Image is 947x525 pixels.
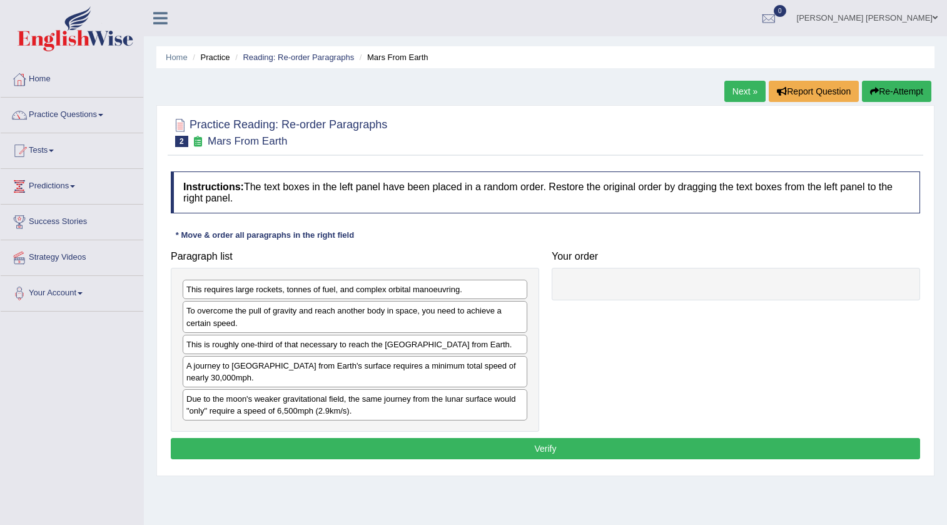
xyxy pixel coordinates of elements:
[183,301,527,332] div: To overcome the pull of gravity and reach another body in space, you need to achieve a certain sp...
[208,135,288,147] small: Mars From Earth
[183,280,527,299] div: This requires large rockets, tonnes of fuel, and complex orbital manoeuvring.
[243,53,354,62] a: Reading: Re-order Paragraphs
[171,438,920,459] button: Verify
[1,169,143,200] a: Predictions
[724,81,766,102] a: Next »
[183,181,244,192] b: Instructions:
[1,240,143,272] a: Strategy Videos
[183,335,527,354] div: This is roughly one-third of that necessary to reach the [GEOGRAPHIC_DATA] from Earth.
[171,251,539,262] h4: Paragraph list
[183,356,527,387] div: A journey to [GEOGRAPHIC_DATA] from Earth's surface requires a minimum total speed of nearly 30,0...
[1,98,143,129] a: Practice Questions
[1,133,143,165] a: Tests
[769,81,859,102] button: Report Question
[183,389,527,421] div: Due to the moon's weaker gravitational field, the same journey from the lunar surface would "only...
[190,51,230,63] li: Practice
[1,205,143,236] a: Success Stories
[166,53,188,62] a: Home
[862,81,931,102] button: Re-Attempt
[171,171,920,213] h4: The text boxes in the left panel have been placed in a random order. Restore the original order b...
[175,136,188,147] span: 2
[552,251,920,262] h4: Your order
[171,116,387,147] h2: Practice Reading: Re-order Paragraphs
[191,136,205,148] small: Exam occurring question
[774,5,786,17] span: 0
[1,276,143,307] a: Your Account
[1,62,143,93] a: Home
[357,51,428,63] li: Mars From Earth
[171,229,359,241] div: * Move & order all paragraphs in the right field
